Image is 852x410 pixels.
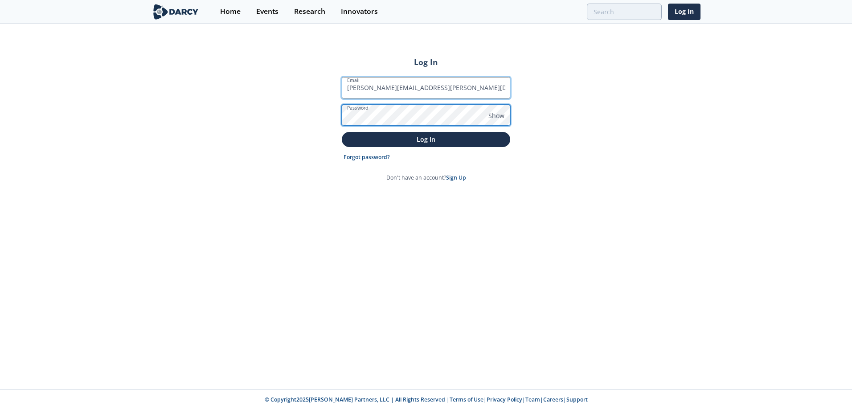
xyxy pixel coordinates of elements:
[347,104,369,111] label: Password
[256,8,279,15] div: Events
[347,77,360,84] label: Email
[587,4,662,20] input: Advanced Search
[386,174,466,182] p: Don't have an account?
[488,111,504,120] span: Show
[450,396,483,403] a: Terms of Use
[348,135,504,144] p: Log In
[152,4,200,20] img: logo-wide.svg
[487,396,522,403] a: Privacy Policy
[566,396,588,403] a: Support
[446,174,466,181] a: Sign Up
[342,132,510,147] button: Log In
[96,396,756,404] p: © Copyright 2025 [PERSON_NAME] Partners, LLC | All Rights Reserved | | | | |
[344,153,390,161] a: Forgot password?
[294,8,325,15] div: Research
[341,8,378,15] div: Innovators
[342,56,510,68] h2: Log In
[543,396,563,403] a: Careers
[525,396,540,403] a: Team
[220,8,241,15] div: Home
[668,4,700,20] a: Log In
